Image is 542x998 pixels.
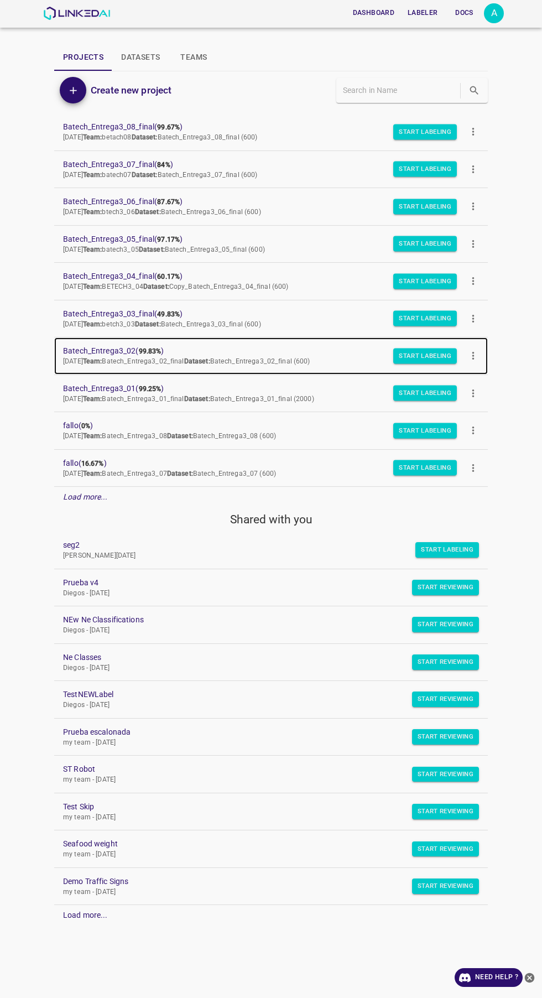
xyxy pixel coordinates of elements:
[461,418,486,443] button: more
[63,775,461,785] p: my team - [DATE]
[63,133,258,141] span: [DATE] betach08 Batech_Entrega3_08_final (600)
[167,470,193,477] b: Dataset:
[60,77,86,103] button: Add
[393,236,457,252] button: Start Labeling
[54,300,488,337] a: Batech_Entrega3_03_final(49.83%)[DATE]Team:betch3_03Dataset:Batech_Entrega3_03_final (600)
[81,422,90,430] b: 0%
[63,663,461,673] p: Diegos - [DATE]
[63,726,461,738] a: Prueba escalonada
[63,850,461,860] p: my team - [DATE]
[83,432,102,440] b: Team:
[63,383,461,394] span: Batech_Entrega3_01 ( )
[393,311,457,326] button: Start Labeling
[54,113,488,150] a: Batech_Entrega3_08_final(99.67%)[DATE]Team:betach08Dataset:Batech_Entrega3_08_final (600)
[63,539,461,551] a: seg2
[63,551,461,561] p: [PERSON_NAME][DATE]
[135,320,161,328] b: Dataset:
[54,412,488,449] a: fallo(0%)[DATE]Team:Batech_Entrega3_08Dataset:Batech_Entrega3_08 (600)
[63,492,108,501] em: Load more...
[54,151,488,188] a: Batech_Entrega3_07_final(84%)[DATE]Team:batech07Dataset:Batech_Entrega3_07_final (600)
[135,208,161,216] b: Dataset:
[461,306,486,331] button: more
[412,767,479,782] button: Start Reviewing
[54,375,488,412] a: Batech_Entrega3_01(99.25%)[DATE]Team:Batech_Entrega3_01_finalDataset:Batech_Entrega3_01_final (2000)
[461,269,486,294] button: more
[157,198,180,206] b: 87.67%
[393,124,457,139] button: Start Labeling
[91,82,171,98] h6: Create new project
[393,273,457,289] button: Start Labeling
[81,460,104,467] b: 16.67%
[393,199,457,214] button: Start Labeling
[412,841,479,857] button: Start Reviewing
[393,162,457,177] button: Start Labeling
[83,246,102,253] b: Team:
[167,432,193,440] b: Dataset:
[54,188,488,225] a: Batech_Entrega3_06_final(87.67%)[DATE]Team:btech3_06Dataset:Batech_Entrega3_06_final (600)
[132,133,158,141] b: Dataset:
[63,652,461,663] a: Ne Classes
[63,271,461,282] span: Batech_Entrega3_04_final ( )
[63,208,261,216] span: [DATE] btech3_06 Batech_Entrega3_06_final (600)
[43,7,110,20] img: LinkedAI
[63,813,461,823] p: my team - [DATE]
[139,347,161,355] b: 99.83%
[54,487,488,507] div: Load more...
[63,246,265,253] span: [DATE] batech3_05 Batech_Entrega3_05_final (600)
[412,729,479,745] button: Start Reviewing
[393,386,457,401] button: Start Labeling
[63,876,461,887] a: Demo Traffic Signs
[412,617,479,632] button: Start Reviewing
[54,263,488,300] a: Batech_Entrega3_04_final(60.17%)[DATE]Team:BETECH3_04Dataset:Copy_Batech_Entrega3_04_final (600)
[461,231,486,256] button: more
[184,395,210,403] b: Dataset:
[63,887,461,897] p: my team - [DATE]
[54,450,488,487] a: fallo(16.67%)[DATE]Team:Batech_Entrega3_07Dataset:Batech_Entrega3_07 (600)
[63,196,461,207] span: Batech_Entrega3_06_final ( )
[63,395,314,403] span: [DATE] Batech_Entrega3_01_final Batech_Entrega3_01_final (2000)
[184,357,210,365] b: Dataset:
[461,344,486,368] button: more
[412,580,479,595] button: Start Reviewing
[63,689,461,700] a: TestNEWLabel
[54,512,488,527] h5: Shared with you
[393,460,457,476] button: Start Labeling
[63,357,310,365] span: [DATE] Batech_Entrega3_02_final Batech_Entrega3_02_final (600)
[461,455,486,480] button: more
[112,44,169,71] button: Datasets
[403,4,442,22] button: Labeler
[143,283,169,290] b: Dataset:
[63,801,461,813] a: Test Skip
[346,2,401,24] a: Dashboard
[83,395,102,403] b: Team:
[157,236,180,243] b: 97.17%
[343,82,458,98] input: Search in Name
[412,654,479,670] button: Start Reviewing
[412,879,479,894] button: Start Reviewing
[461,119,486,144] button: more
[63,171,258,179] span: [DATE] batech07 Batech_Entrega3_07_final (600)
[54,337,488,375] a: Batech_Entrega3_02(99.83%)[DATE]Team:Batech_Entrega3_02_finalDataset:Batech_Entrega3_02_final (600)
[393,423,457,438] button: Start Labeling
[63,159,461,170] span: Batech_Entrega3_07_final ( )
[63,626,461,636] p: Diegos - [DATE]
[63,121,461,133] span: Batech_Entrega3_08_final ( )
[463,79,486,102] button: search
[63,345,461,357] span: Batech_Entrega3_02 ( )
[63,458,461,469] span: fallo ( )
[484,3,504,23] button: Open settings
[63,233,461,245] span: Batech_Entrega3_05_final ( )
[348,4,399,22] button: Dashboard
[63,738,461,748] p: my team - [DATE]
[63,909,108,921] div: Load more...
[412,692,479,708] button: Start Reviewing
[86,82,171,98] a: Create new project
[401,2,444,24] a: Labeler
[83,357,102,365] b: Team:
[157,161,170,169] b: 84%
[63,763,461,775] a: ST Robot
[132,171,158,179] b: Dataset:
[63,700,461,710] p: Diegos - [DATE]
[157,310,180,318] b: 49.83%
